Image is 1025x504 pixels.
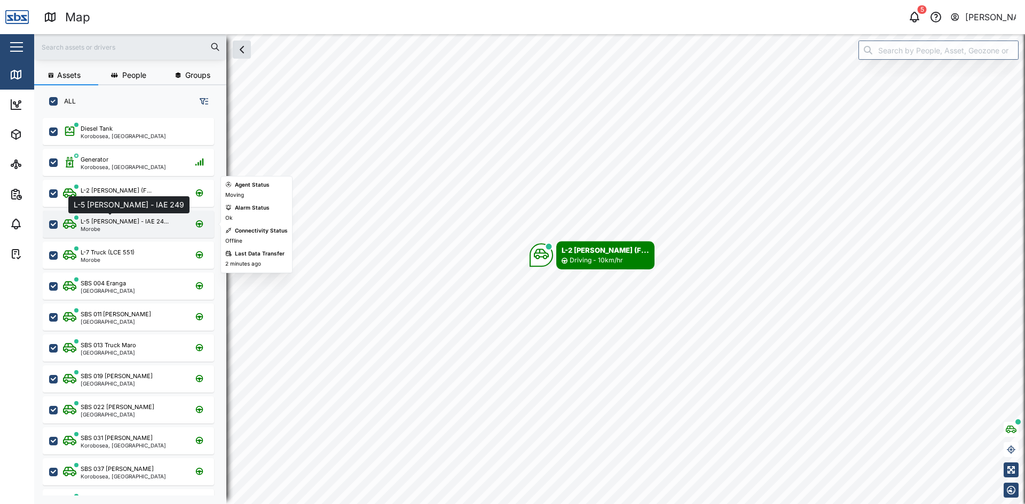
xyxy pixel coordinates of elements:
div: Agent Status [235,181,270,189]
button: [PERSON_NAME] [950,10,1016,25]
div: Tasks [28,248,57,260]
span: Assets [57,71,81,79]
div: [GEOGRAPHIC_DATA] [81,319,151,324]
div: [GEOGRAPHIC_DATA] [81,381,153,386]
div: Offline [225,237,242,245]
span: People [122,71,146,79]
div: Ok [225,214,232,222]
div: Korobosea, [GEOGRAPHIC_DATA] [81,164,166,170]
div: Last Data Transfer [235,250,285,258]
div: Korobosea, [GEOGRAPHIC_DATA] [81,133,166,139]
div: grid [43,114,226,495]
div: Driving - 10km/hr [570,255,623,266]
div: Korobosea, [GEOGRAPHIC_DATA] [81,474,166,479]
div: [GEOGRAPHIC_DATA] [81,288,135,293]
div: 2 minutes ago [225,260,261,268]
input: Search by People, Asset, Geozone or Place [858,41,1019,60]
div: [PERSON_NAME] [965,11,1016,24]
div: Assets [28,129,61,140]
div: L-2 [PERSON_NAME] (F... [562,245,649,255]
div: Morobe [81,195,152,201]
div: Alarm Status [235,204,270,212]
div: L-7 Truck (LCE 551) [81,248,135,257]
div: Korobosea, [GEOGRAPHIC_DATA] [81,443,166,448]
div: Morobe [81,226,169,231]
div: L-2 [PERSON_NAME] (F... [81,186,152,195]
div: SBS 037 [PERSON_NAME] [81,465,154,474]
canvas: Map [34,34,1025,504]
div: [GEOGRAPHIC_DATA] [81,350,136,355]
div: Dashboard [28,99,76,110]
div: SBS 019 [PERSON_NAME] [81,372,153,381]
div: Map [65,8,90,27]
div: 5 [918,5,927,14]
div: Morobe [81,257,135,262]
div: Map [28,69,52,81]
div: SBS 022 [PERSON_NAME] [81,403,154,412]
div: Map marker [530,241,655,269]
img: Main Logo [5,5,29,29]
div: Reports [28,188,64,200]
div: SBS 031 [PERSON_NAME] [81,434,153,443]
div: SBS 004 Eranga [81,279,126,288]
div: L-5 [PERSON_NAME] - IAE 24... [81,217,169,226]
input: Search assets or drivers [41,39,220,55]
label: ALL [58,97,76,106]
div: Connectivity Status [235,227,288,235]
div: Moving [225,191,244,199]
div: SBS 013 Truck Maro [81,341,136,350]
span: Groups [185,71,210,79]
div: SBS 011 [PERSON_NAME] [81,310,151,319]
div: Generator [81,155,108,164]
div: Sites [28,158,53,170]
div: Diesel Tank [81,124,113,133]
div: [GEOGRAPHIC_DATA] [81,412,154,417]
div: Alarms [28,218,61,230]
